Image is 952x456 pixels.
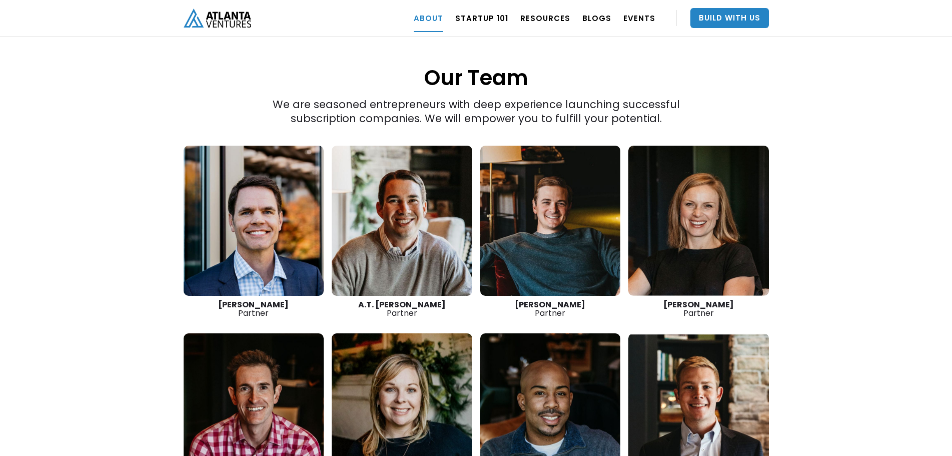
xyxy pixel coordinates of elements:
[358,299,446,310] strong: A.T. [PERSON_NAME]
[582,4,611,32] a: BLOGS
[520,4,570,32] a: RESOURCES
[628,300,769,317] div: Partner
[515,299,585,310] strong: [PERSON_NAME]
[184,300,324,317] div: Partner
[218,299,289,310] strong: [PERSON_NAME]
[184,14,769,92] h1: Our Team
[480,300,621,317] div: Partner
[455,4,508,32] a: Startup 101
[690,8,769,28] a: Build With Us
[414,4,443,32] a: ABOUT
[623,4,655,32] a: EVENTS
[332,300,472,317] div: Partner
[663,299,734,310] strong: [PERSON_NAME]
